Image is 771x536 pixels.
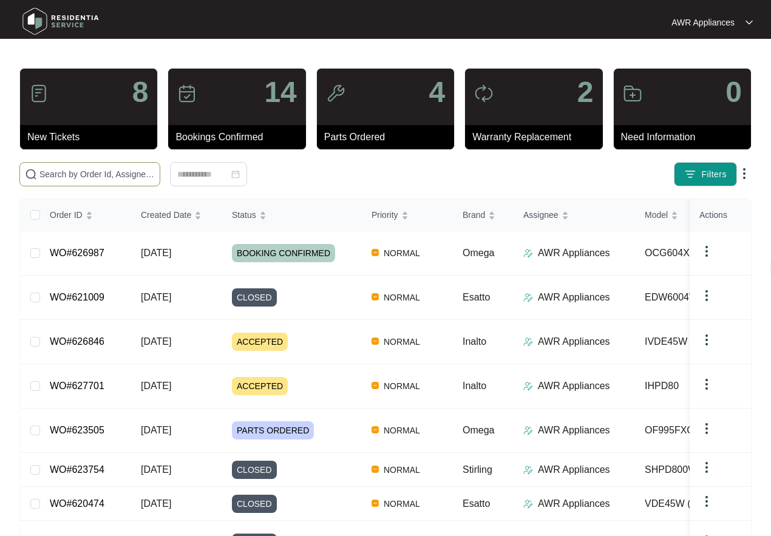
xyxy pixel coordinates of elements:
span: [DATE] [141,292,171,302]
span: NORMAL [379,463,425,477]
img: Assigner Icon [523,248,533,258]
span: CLOSED [232,495,277,513]
span: Priority [372,208,398,222]
span: NORMAL [379,290,425,305]
img: icon [177,84,197,103]
img: dropdown arrow [737,166,752,181]
img: Vercel Logo [372,466,379,473]
span: Inalto [463,336,486,347]
img: dropdown arrow [699,494,714,509]
span: Order ID [50,208,83,222]
span: PARTS ORDERED [232,421,314,439]
img: Assigner Icon [523,293,533,302]
img: dropdown arrow [699,421,714,436]
span: [DATE] [141,336,171,347]
img: icon [623,84,642,103]
span: NORMAL [379,423,425,438]
th: Brand [453,199,514,231]
p: 4 [429,78,445,107]
img: dropdown arrow [699,333,714,347]
span: Esatto [463,498,490,509]
p: 8 [132,78,149,107]
p: 0 [725,78,742,107]
span: [DATE] [141,464,171,475]
span: Stirling [463,464,492,475]
td: VDE45W (s) [635,487,756,521]
th: Order ID [40,199,131,231]
a: WO#621009 [50,292,104,302]
img: Vercel Logo [372,293,379,300]
p: 14 [264,78,296,107]
a: WO#620474 [50,498,104,509]
img: dropdown arrow [746,19,753,25]
a: WO#623754 [50,464,104,475]
span: Created Date [141,208,191,222]
p: AWR Appliances [538,423,610,438]
span: [DATE] [141,425,171,435]
span: Esatto [463,292,490,302]
span: [DATE] [141,381,171,391]
span: Omega [463,425,494,435]
span: Assignee [523,208,559,222]
td: EDW6004W [635,276,756,320]
a: WO#626846 [50,336,104,347]
span: Inalto [463,381,486,391]
p: AWR Appliances [538,290,610,305]
span: NORMAL [379,497,425,511]
th: Assignee [514,199,635,231]
p: Bookings Confirmed [175,130,305,144]
p: AWR Appliances [671,16,735,29]
p: AWR Appliances [538,379,610,393]
span: BOOKING CONFIRMED [232,244,335,262]
img: Vercel Logo [372,249,379,256]
th: Actions [690,199,750,231]
span: CLOSED [232,461,277,479]
img: icon [29,84,49,103]
span: Status [232,208,256,222]
p: AWR Appliances [538,334,610,349]
th: Priority [362,199,453,231]
img: Vercel Logo [372,338,379,345]
span: Filters [701,168,727,181]
img: dropdown arrow [699,244,714,259]
span: NORMAL [379,334,425,349]
img: dropdown arrow [699,288,714,303]
p: AWR Appliances [538,463,610,477]
img: residentia service logo [18,3,103,39]
a: WO#626987 [50,248,104,258]
p: AWR Appliances [538,497,610,511]
img: Assigner Icon [523,381,533,391]
a: WO#623505 [50,425,104,435]
span: Omega [463,248,494,258]
span: CLOSED [232,288,277,307]
td: OCG604XCOM [635,231,756,276]
p: 2 [577,78,594,107]
img: Vercel Logo [372,426,379,433]
button: filter iconFilters [674,162,737,186]
span: Model [645,208,668,222]
img: Assigner Icon [523,465,533,475]
img: icon [474,84,494,103]
p: Parts Ordered [324,130,454,144]
img: Vercel Logo [372,500,379,507]
span: ACCEPTED [232,333,288,351]
p: Warranty Replacement [472,130,602,144]
span: NORMAL [379,246,425,260]
img: filter icon [684,168,696,180]
span: ACCEPTED [232,377,288,395]
p: Need Information [621,130,751,144]
span: NORMAL [379,379,425,393]
p: AWR Appliances [538,246,610,260]
img: Assigner Icon [523,337,533,347]
img: dropdown arrow [699,377,714,392]
span: Brand [463,208,485,222]
img: search-icon [25,168,37,180]
img: Assigner Icon [523,499,533,509]
th: Created Date [131,199,222,231]
img: Assigner Icon [523,426,533,435]
a: WO#627701 [50,381,104,391]
td: SHPD800W [635,453,756,487]
td: IVDE45W (co) [635,320,756,364]
td: IHPD80 [635,364,756,409]
input: Search by Order Id, Assignee Name, Customer Name, Brand and Model [39,168,155,181]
